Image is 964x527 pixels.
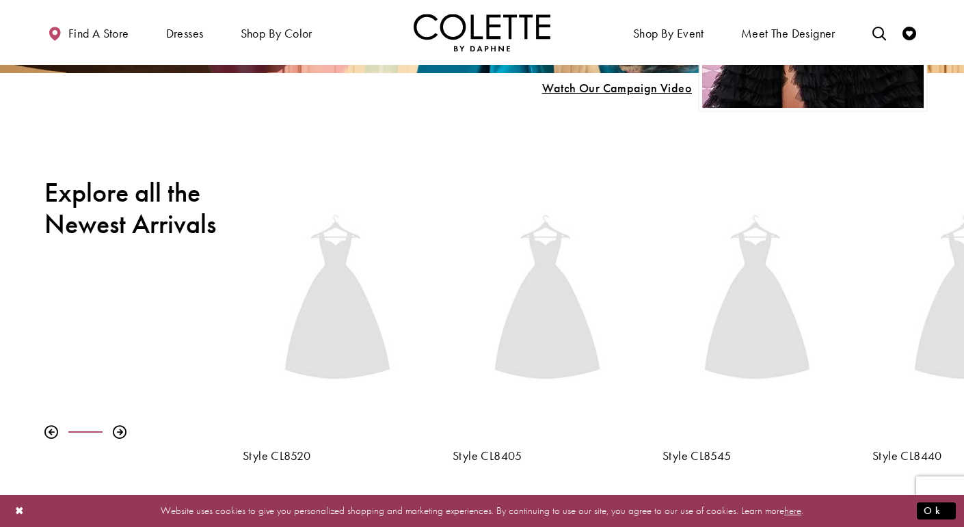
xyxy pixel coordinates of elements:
button: Close Dialog [8,499,31,523]
a: Check Wishlist [899,14,920,51]
span: Shop by color [241,27,312,40]
a: Style CL8520 [243,449,432,463]
img: Colette by Daphne [414,14,550,51]
a: Style CL8405 [453,449,642,463]
a: Meet the designer [738,14,839,51]
a: Style CL8545 [662,449,852,463]
a: Visit Colette by Daphne Style No. CL8520 Page [243,163,432,439]
a: Visit Home Page [414,14,550,51]
a: Find a store [44,14,132,51]
a: Toggle search [869,14,889,51]
span: Shop By Event [630,14,708,51]
span: Dresses [166,27,204,40]
span: Shop By Event [633,27,704,40]
p: Website uses cookies to give you personalized shopping and marketing experiences. By continuing t... [98,502,866,520]
span: Dresses [163,14,207,51]
button: Submit Dialog [917,502,956,519]
a: Visit Colette by Daphne Style No. CL8545 Page [662,163,852,439]
div: Colette by Daphne Style No. CL8405 [442,153,652,473]
h2: Explore all the Newest Arrivals [44,177,222,240]
span: Shop by color [237,14,316,51]
div: Colette by Daphne Style No. CL8520 [232,153,442,473]
div: Colette by Daphne Style No. CL8545 [652,153,862,473]
span: Find a store [68,27,129,40]
a: Visit Colette by Daphne Style No. CL8405 Page [453,163,642,439]
a: here [784,504,801,517]
span: Meet the designer [741,27,835,40]
span: Play Slide #15 Video [541,81,692,95]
